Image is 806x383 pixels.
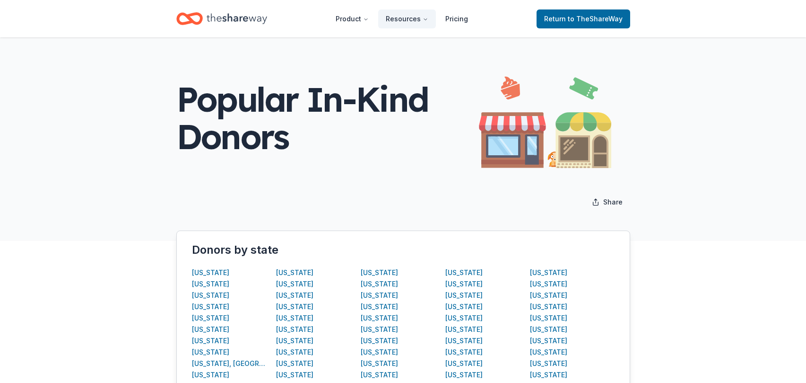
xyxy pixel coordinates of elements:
[445,324,483,335] div: [US_STATE]
[361,312,398,324] button: [US_STATE]
[276,347,313,358] button: [US_STATE]
[276,278,313,290] button: [US_STATE]
[276,369,313,381] div: [US_STATE]
[328,9,376,28] button: Product
[192,324,229,335] button: [US_STATE]
[276,312,313,324] button: [US_STATE]
[530,290,567,301] button: [US_STATE]
[479,68,611,168] img: Illustration for popular page
[192,369,229,381] div: [US_STATE]
[361,278,398,290] button: [US_STATE]
[530,324,567,335] button: [US_STATE]
[530,369,567,381] button: [US_STATE]
[192,347,229,358] button: [US_STATE]
[603,196,623,208] span: Share
[192,358,268,369] button: [US_STATE], [GEOGRAPHIC_DATA]
[445,290,483,301] button: [US_STATE]
[328,8,476,30] nav: Main
[361,369,398,381] button: [US_STATE]
[361,267,398,278] button: [US_STATE]
[276,290,313,301] button: [US_STATE]
[530,267,567,278] button: [US_STATE]
[361,324,398,335] button: [US_STATE]
[361,290,398,301] button: [US_STATE]
[530,358,567,369] button: [US_STATE]
[445,335,483,347] button: [US_STATE]
[192,242,615,258] div: Donors by state
[192,290,229,301] button: [US_STATE]
[176,80,479,155] div: Popular In-Kind Donors
[530,301,567,312] button: [US_STATE]
[445,347,483,358] button: [US_STATE]
[445,369,483,381] button: [US_STATE]
[361,358,398,369] button: [US_STATE]
[530,312,567,324] button: [US_STATE]
[276,324,313,335] button: [US_STATE]
[544,13,623,25] span: Return
[530,278,567,290] button: [US_STATE]
[445,301,483,312] button: [US_STATE]
[568,15,623,23] span: to TheShareWay
[530,335,567,347] button: [US_STATE]
[276,358,313,369] button: [US_STATE]
[192,312,229,324] button: [US_STATE]
[276,335,313,347] div: [US_STATE]
[192,267,229,278] button: [US_STATE]
[192,278,229,290] button: [US_STATE]
[530,347,567,358] button: [US_STATE]
[361,301,398,312] button: [US_STATE]
[361,335,398,347] div: [US_STATE]
[445,312,483,324] div: [US_STATE]
[445,278,483,290] button: [US_STATE]
[361,347,398,358] button: [US_STATE]
[445,358,483,369] button: [US_STATE]
[584,193,630,212] button: Share
[276,267,313,278] button: [US_STATE]
[378,9,436,28] button: Resources
[176,8,267,30] a: Home
[445,267,483,278] button: [US_STATE]
[192,335,229,347] button: [US_STATE]
[192,301,229,312] button: [US_STATE]
[276,301,313,312] button: [US_STATE]
[537,9,630,28] a: Returnto TheShareWay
